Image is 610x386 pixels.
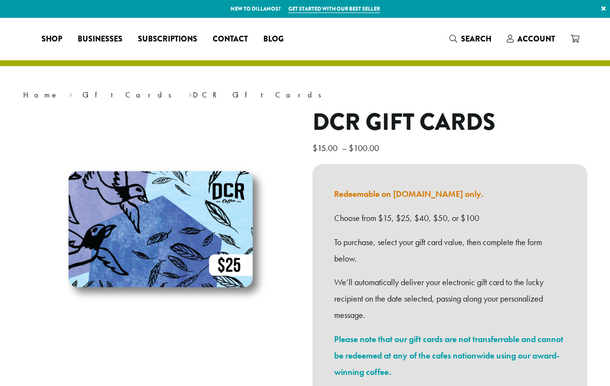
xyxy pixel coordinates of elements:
[23,90,59,100] a: Home
[517,33,555,44] span: Account
[78,33,122,45] span: Businesses
[334,234,566,267] p: To purchase, select your gift card value, then complete the form below.
[263,33,284,45] span: Blog
[82,90,178,100] a: Gift Cards
[312,109,587,137] h1: DCR Gift Cards
[34,31,70,47] a: Shop
[334,274,566,323] p: We’ll automatically deliver your electronic gift card to the lucky recipient on the date selected...
[342,142,347,153] span: –
[213,33,248,45] span: Contact
[312,142,340,153] bdi: 15.00
[138,33,197,45] span: Subscriptions
[189,86,192,101] span: ›
[41,33,62,45] span: Shop
[23,89,587,101] nav: Breadcrumb
[334,333,563,377] a: Please note that our gift cards are not transferrable and cannot be redeemed at any of the cafes ...
[349,142,353,153] span: $
[40,109,281,350] img: DCR Gift Card $25 Value
[334,210,566,226] p: Choose from $15, $25, $40, $50, or $100
[69,86,72,101] span: ›
[288,5,380,13] a: Get started with our best seller
[349,142,381,153] bdi: 100.00
[442,31,499,47] a: Search
[334,188,484,199] a: Redeemable on [DOMAIN_NAME] only.
[312,142,317,153] span: $
[461,33,491,44] span: Search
